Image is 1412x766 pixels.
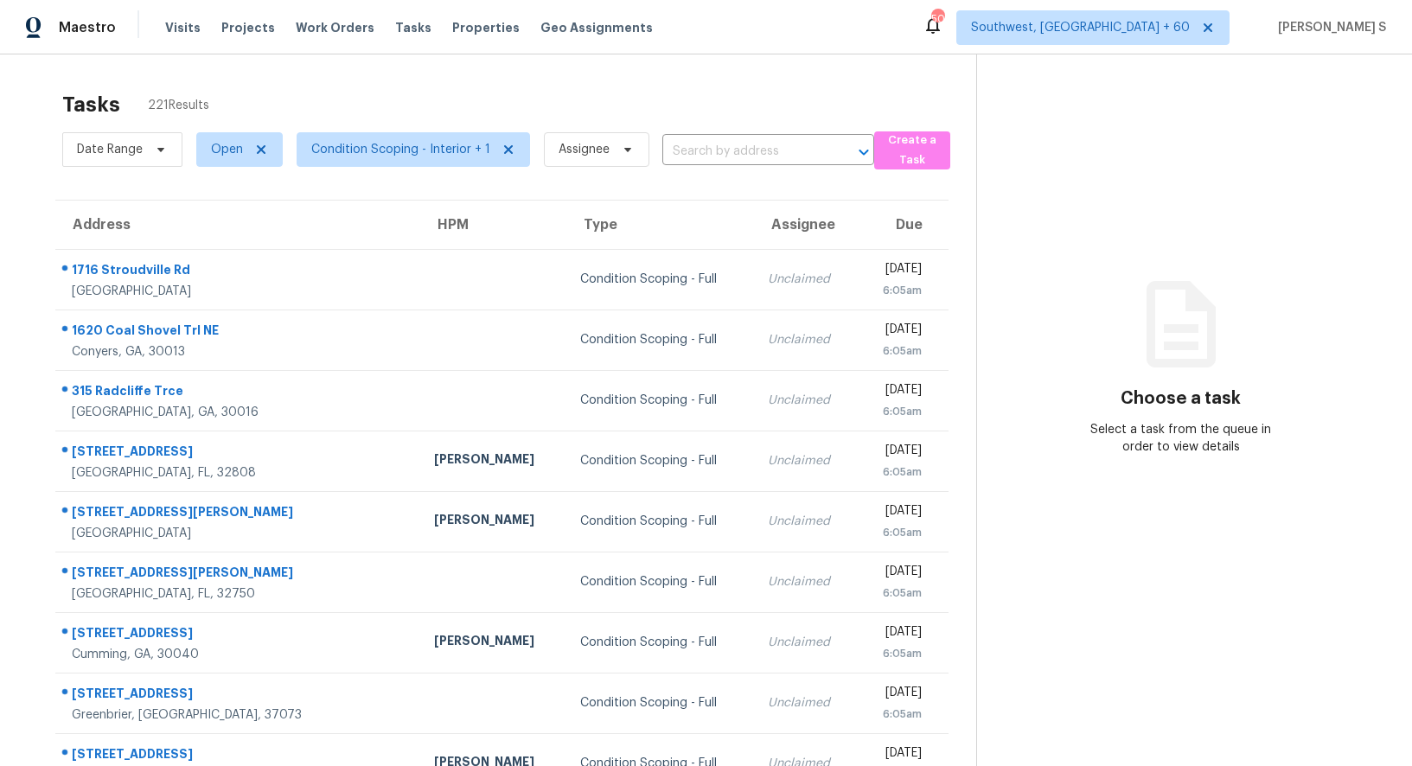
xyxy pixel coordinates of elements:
[72,382,406,404] div: 315 Radcliffe Trce
[580,271,740,288] div: Condition Scoping - Full
[768,634,843,651] div: Unclaimed
[434,450,553,472] div: [PERSON_NAME]
[871,403,922,420] div: 6:05am
[72,525,406,542] div: [GEOGRAPHIC_DATA]
[1271,19,1386,36] span: [PERSON_NAME] S
[768,513,843,530] div: Unclaimed
[434,511,553,533] div: [PERSON_NAME]
[55,201,420,249] th: Address
[768,392,843,409] div: Unclaimed
[311,141,490,158] span: Condition Scoping - Interior + 1
[165,19,201,36] span: Visits
[871,684,922,705] div: [DATE]
[434,632,553,654] div: [PERSON_NAME]
[580,573,740,590] div: Condition Scoping - Full
[211,141,243,158] span: Open
[77,141,143,158] span: Date Range
[883,131,942,170] span: Create a Task
[580,331,740,348] div: Condition Scoping - Full
[871,260,922,282] div: [DATE]
[72,585,406,603] div: [GEOGRAPHIC_DATA], FL, 32750
[72,685,406,706] div: [STREET_ADDRESS]
[768,694,843,712] div: Unclaimed
[72,261,406,283] div: 1716 Stroudville Rd
[72,624,406,646] div: [STREET_ADDRESS]
[221,19,275,36] span: Projects
[871,524,922,541] div: 6:05am
[72,404,406,421] div: [GEOGRAPHIC_DATA], GA, 30016
[857,201,949,249] th: Due
[72,283,406,300] div: [GEOGRAPHIC_DATA]
[971,19,1190,36] span: Southwest, [GEOGRAPHIC_DATA] + 60
[871,584,922,602] div: 6:05am
[72,564,406,585] div: [STREET_ADDRESS][PERSON_NAME]
[871,563,922,584] div: [DATE]
[1079,421,1282,456] div: Select a task from the queue in order to view details
[72,706,406,724] div: Greenbrier, [GEOGRAPHIC_DATA], 37073
[72,322,406,343] div: 1620 Coal Shovel Trl NE
[559,141,610,158] span: Assignee
[72,646,406,663] div: Cumming, GA, 30040
[72,464,406,482] div: [GEOGRAPHIC_DATA], FL, 32808
[768,573,843,590] div: Unclaimed
[452,19,520,36] span: Properties
[768,331,843,348] div: Unclaimed
[580,694,740,712] div: Condition Scoping - Full
[871,342,922,360] div: 6:05am
[871,442,922,463] div: [DATE]
[72,503,406,525] div: [STREET_ADDRESS][PERSON_NAME]
[871,744,922,766] div: [DATE]
[852,140,876,164] button: Open
[580,392,740,409] div: Condition Scoping - Full
[768,271,843,288] div: Unclaimed
[768,452,843,469] div: Unclaimed
[62,96,120,113] h2: Tasks
[874,131,950,169] button: Create a Task
[871,321,922,342] div: [DATE]
[148,97,209,114] span: 221 Results
[540,19,653,36] span: Geo Assignments
[871,502,922,524] div: [DATE]
[754,201,857,249] th: Assignee
[580,452,740,469] div: Condition Scoping - Full
[871,623,922,645] div: [DATE]
[1121,390,1241,407] h3: Choose a task
[871,705,922,723] div: 6:05am
[59,19,116,36] span: Maestro
[420,201,566,249] th: HPM
[72,443,406,464] div: [STREET_ADDRESS]
[871,282,922,299] div: 6:05am
[580,513,740,530] div: Condition Scoping - Full
[72,343,406,361] div: Conyers, GA, 30013
[566,201,754,249] th: Type
[871,645,922,662] div: 6:05am
[580,634,740,651] div: Condition Scoping - Full
[871,381,922,403] div: [DATE]
[395,22,431,34] span: Tasks
[662,138,826,165] input: Search by address
[871,463,922,481] div: 6:05am
[931,10,943,28] div: 504
[296,19,374,36] span: Work Orders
